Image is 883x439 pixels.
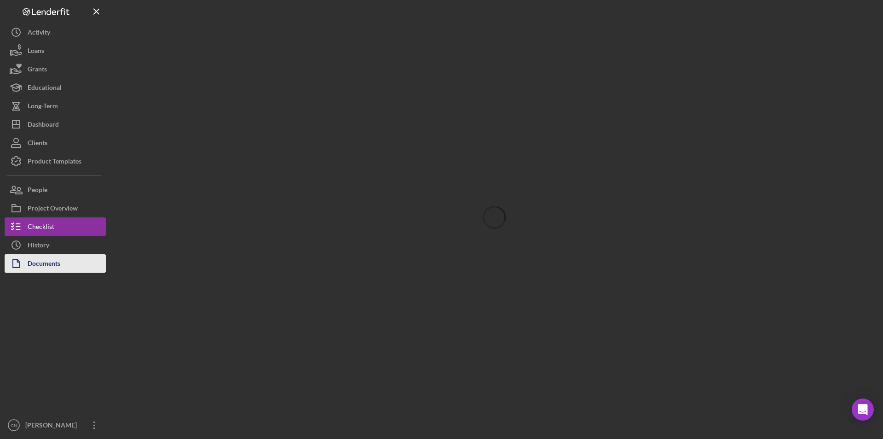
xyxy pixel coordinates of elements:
button: Long-Term [5,97,106,115]
button: Dashboard [5,115,106,134]
button: Clients [5,134,106,152]
text: CN [11,423,17,428]
div: History [28,236,49,257]
button: CN[PERSON_NAME] [5,416,106,434]
div: Loans [28,41,44,62]
div: Documents [28,254,60,275]
div: Long-Term [28,97,58,117]
button: History [5,236,106,254]
div: Product Templates [28,152,81,173]
div: Open Intercom Messenger [852,398,874,421]
div: [PERSON_NAME] [23,416,83,437]
div: Educational [28,78,62,99]
button: Activity [5,23,106,41]
button: Educational [5,78,106,97]
div: People [28,181,47,201]
button: Loans [5,41,106,60]
div: Dashboard [28,115,59,136]
button: Project Overview [5,199,106,217]
button: Documents [5,254,106,273]
button: Grants [5,60,106,78]
div: Checklist [28,217,54,238]
div: Activity [28,23,50,44]
div: Clients [28,134,47,154]
div: Grants [28,60,47,81]
button: Product Templates [5,152,106,170]
button: Checklist [5,217,106,236]
button: People [5,181,106,199]
div: Project Overview [28,199,78,220]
